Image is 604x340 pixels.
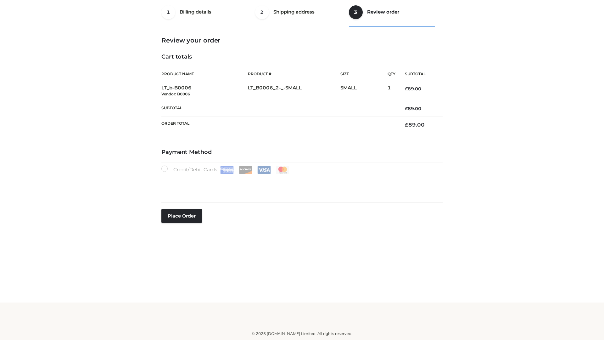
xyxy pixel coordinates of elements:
img: Amex [220,166,234,174]
th: Size [340,67,384,81]
small: Vendor: B0006 [161,92,190,96]
h3: Review your order [161,37,443,44]
h4: Payment Method [161,149,443,156]
h4: Cart totals [161,54,443,60]
iframe: Secure payment input frame [160,173,441,196]
td: LT_B0006_2-_-SMALL [248,81,340,101]
span: £ [405,86,408,92]
bdi: 89.00 [405,106,421,111]
span: £ [405,106,408,111]
div: © 2025 [DOMAIN_NAME] Limited. All rights reserved. [93,331,511,337]
th: Product Name [161,67,248,81]
th: Qty [388,67,395,81]
th: Subtotal [161,101,395,116]
th: Subtotal [395,67,443,81]
img: Visa [257,166,271,174]
td: LT_b-B0006 [161,81,248,101]
img: Discover [239,166,252,174]
img: Mastercard [276,166,289,174]
td: 1 [388,81,395,101]
td: SMALL [340,81,388,101]
th: Product # [248,67,340,81]
bdi: 89.00 [405,86,421,92]
th: Order Total [161,116,395,133]
bdi: 89.00 [405,122,425,128]
label: Credit/Debit Cards [161,166,290,174]
button: Place order [161,209,202,223]
span: £ [405,122,408,128]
